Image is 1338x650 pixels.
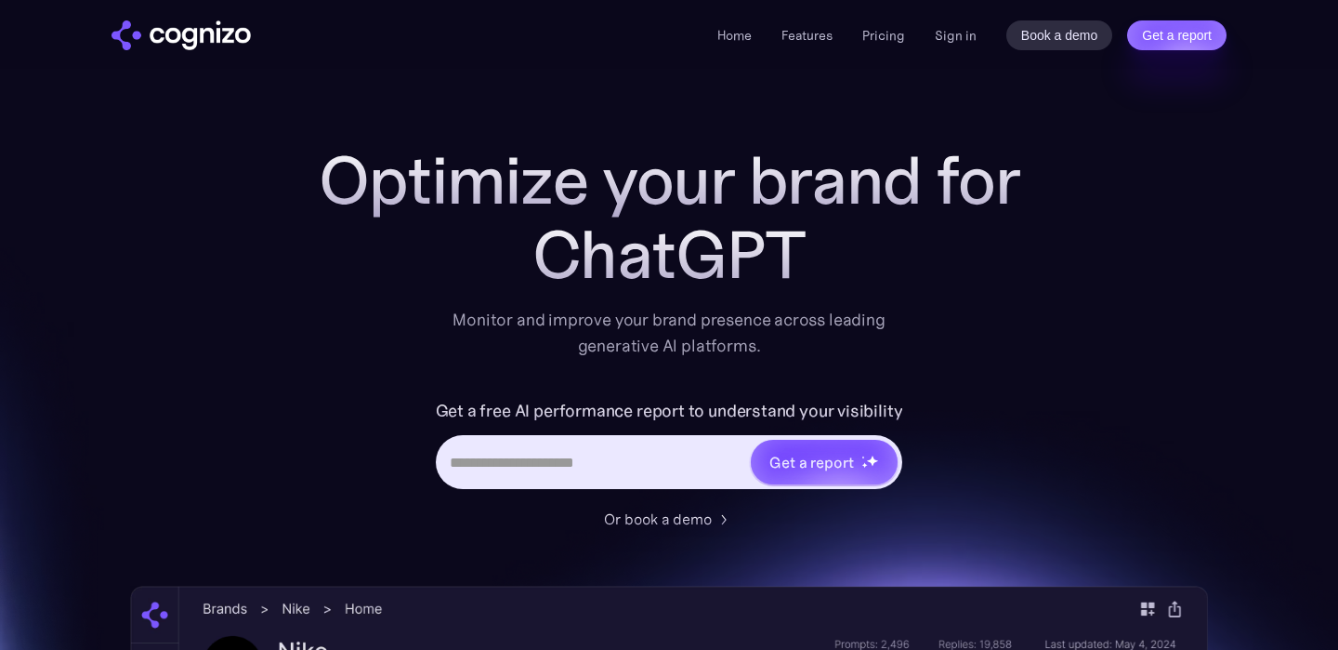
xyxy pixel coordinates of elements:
form: Hero URL Input Form [436,396,903,498]
div: Monitor and improve your brand presence across leading generative AI platforms. [440,307,898,359]
img: cognizo logo [111,20,251,50]
a: Or book a demo [604,508,734,530]
a: Book a demo [1006,20,1113,50]
a: Features [781,27,833,44]
a: home [111,20,251,50]
a: Home [717,27,752,44]
a: Pricing [862,27,905,44]
img: star [861,456,864,458]
div: Or book a demo [604,508,712,530]
a: Get a report [1127,20,1226,50]
a: Sign in [935,24,977,46]
img: star [866,455,878,467]
img: star [861,462,868,469]
h1: Optimize your brand for [297,143,1041,218]
div: ChatGPT [297,218,1041,292]
label: Get a free AI performance report to understand your visibility [436,396,903,426]
div: Get a report [769,451,853,473]
a: Get a reportstarstarstar [749,438,899,486]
